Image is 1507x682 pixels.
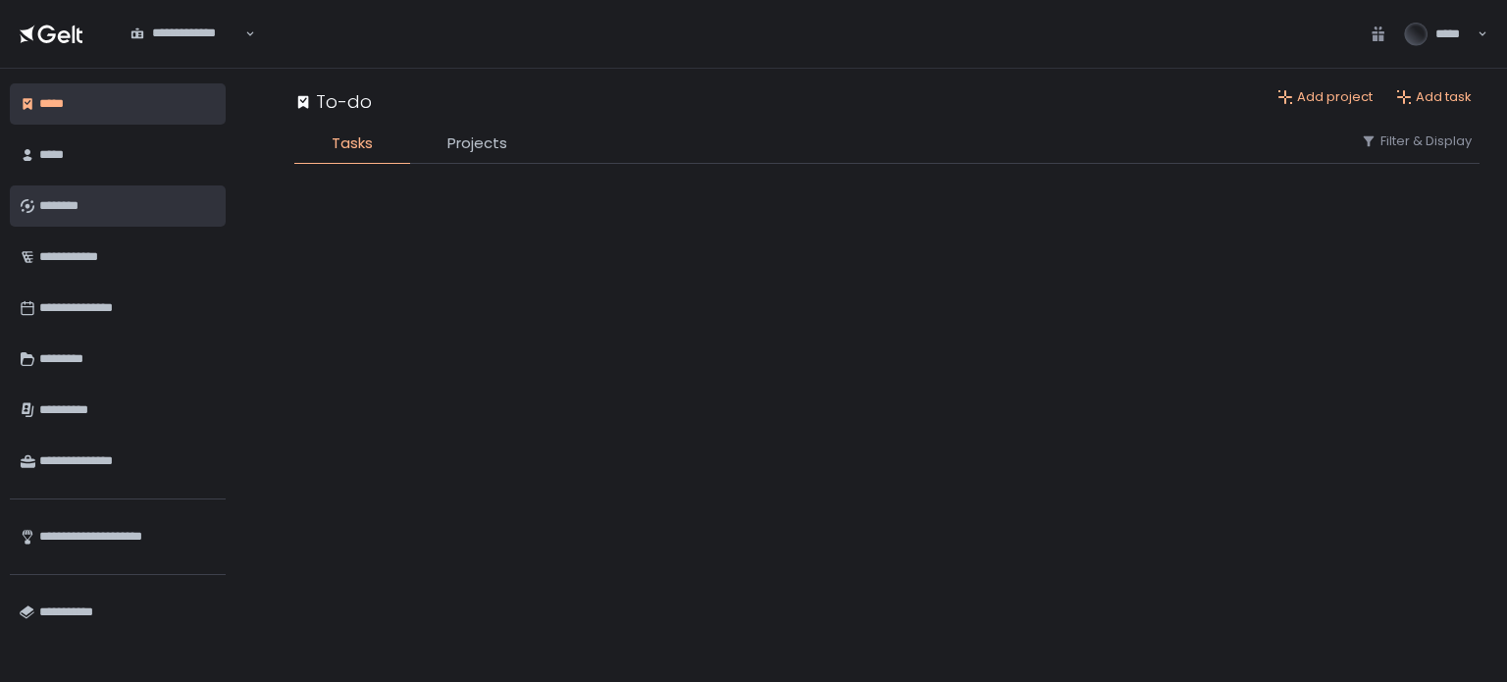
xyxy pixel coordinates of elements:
div: Search for option [118,14,255,55]
button: Filter & Display [1361,132,1472,150]
span: Projects [447,132,507,155]
div: To-do [294,88,372,115]
button: Add task [1396,88,1472,106]
input: Search for option [130,42,243,62]
button: Add project [1277,88,1373,106]
span: Tasks [332,132,373,155]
